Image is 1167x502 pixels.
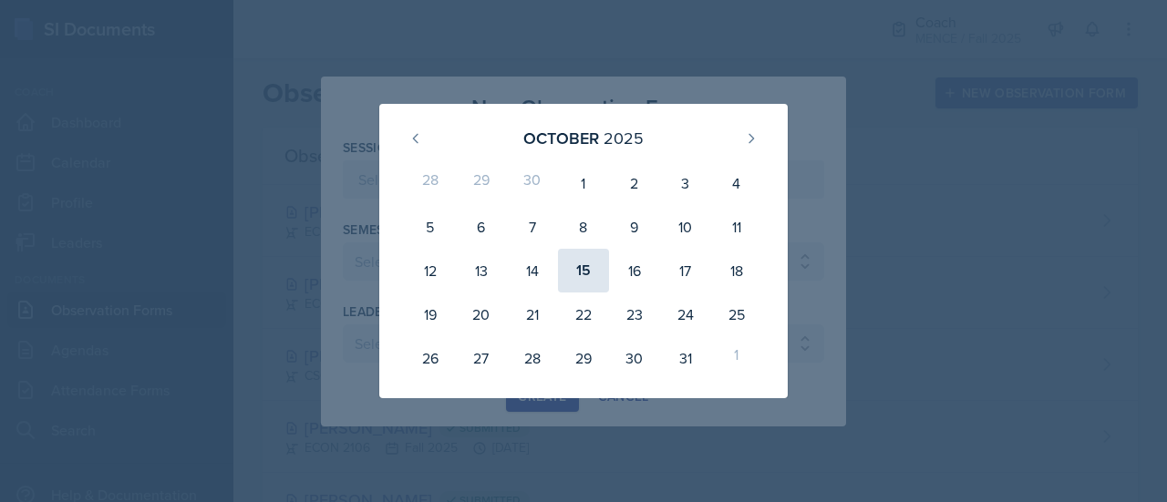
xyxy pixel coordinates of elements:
[456,249,507,292] div: 13
[711,292,762,336] div: 25
[507,336,558,380] div: 28
[405,205,456,249] div: 5
[558,161,609,205] div: 1
[609,292,660,336] div: 23
[660,205,711,249] div: 10
[507,249,558,292] div: 14
[609,205,660,249] div: 9
[660,336,711,380] div: 31
[609,161,660,205] div: 2
[507,292,558,336] div: 21
[456,161,507,205] div: 29
[711,336,762,380] div: 1
[507,161,558,205] div: 30
[558,292,609,336] div: 22
[660,292,711,336] div: 24
[558,249,609,292] div: 15
[609,336,660,380] div: 30
[405,161,456,205] div: 28
[456,205,507,249] div: 6
[660,249,711,292] div: 17
[558,205,609,249] div: 8
[507,205,558,249] div: 7
[523,126,599,150] div: October
[711,161,762,205] div: 4
[609,249,660,292] div: 16
[405,249,456,292] div: 12
[711,205,762,249] div: 11
[456,336,507,380] div: 27
[660,161,711,205] div: 3
[711,249,762,292] div: 18
[558,336,609,380] div: 29
[405,292,456,336] div: 19
[604,126,644,150] div: 2025
[405,336,456,380] div: 26
[456,292,507,336] div: 20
